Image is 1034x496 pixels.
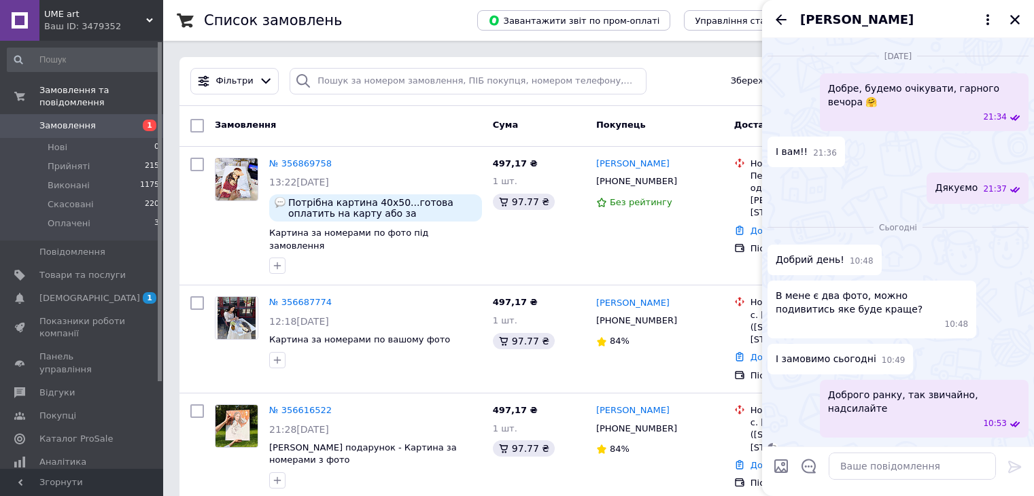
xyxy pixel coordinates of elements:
[684,10,810,31] button: Управління статусами
[493,423,517,433] span: 1 шт.
[269,442,457,465] a: [PERSON_NAME] подарунок - Картина за номерами з фото
[695,16,799,26] span: Управління статусами
[154,217,159,230] span: 3
[751,243,889,255] div: Післяплата
[734,120,835,130] span: Доставка та оплата
[1007,12,1023,28] button: Закрити
[39,387,75,399] span: Відгуки
[44,20,163,33] div: Ваш ID: 3479352
[610,336,630,346] span: 84%
[269,334,450,344] a: Картина за номерами по вашому фото
[596,297,670,310] a: [PERSON_NAME]
[493,120,518,130] span: Cума
[216,158,258,200] img: Фото товару
[143,120,156,131] span: 1
[593,312,680,330] div: [PHONE_NUMBER]
[882,355,906,366] span: 10:49 12.08.2025
[493,176,517,186] span: 1 шт.
[39,410,76,422] span: Покупці
[39,351,126,375] span: Панель управління
[7,48,160,72] input: Пошук
[731,75,823,88] span: Збережені фільтри:
[269,424,329,435] span: 21:28[DATE]
[751,477,889,489] div: Післяплата
[143,292,156,304] span: 1
[593,173,680,190] div: [PHONE_NUMBER]
[215,404,258,448] a: Фото товару
[850,255,874,267] span: 10:48 12.08.2025
[145,160,159,173] span: 215
[48,179,90,192] span: Виконані
[935,181,978,195] span: Дякуємо
[204,12,342,29] h1: Список замовлень
[39,246,105,258] span: Повідомлення
[800,11,914,29] span: [PERSON_NAME]
[610,197,672,207] span: Без рейтингу
[773,12,789,28] button: Назад
[945,319,969,330] span: 10:48 12.08.2025
[269,177,329,188] span: 13:22[DATE]
[477,10,670,31] button: Завантажити звіт по пром-оплаті
[493,158,538,169] span: 497,17 ₴
[768,49,1029,63] div: 31.07.2025
[290,68,647,94] input: Пошук за номером замовлення, ПІБ покупця, номером телефону, Email, номером накладної
[751,417,889,454] div: с. [GEOGRAPHIC_DATA] ([STREET_ADDRESS]: вул. [STREET_ADDRESS]
[39,315,126,340] span: Показники роботи компанії
[776,352,876,366] span: І замовимо сьогодні
[269,405,332,415] a: № 356616522
[751,404,889,417] div: Нова Пошта
[275,197,286,208] img: :speech_balloon:
[879,51,918,63] span: [DATE]
[269,228,428,251] a: Картина за номерами по фото під замовлення
[751,352,800,362] a: Додати ЕН
[215,296,258,340] a: Фото товару
[39,120,96,132] span: Замовлення
[776,145,808,159] span: І вам!!
[828,82,1020,109] span: Добре, будемо очікувати, гарного вечора 🤗
[768,220,1029,234] div: 12.08.2025
[39,269,126,281] span: Товари та послуги
[216,75,254,88] span: Фільтри
[39,84,163,109] span: Замовлення та повідомлення
[48,217,90,230] span: Оплачені
[288,197,477,219] span: Потрібна картина 40х50...готова оплатить на карту або за реквізитами...переживаю получится такое ...
[145,198,159,211] span: 220
[751,460,800,470] a: Додати ЕН
[44,8,146,20] span: UME art
[983,418,1007,429] span: 10:53 12.08.2025
[493,315,517,325] span: 1 шт.
[493,194,555,210] div: 97.77 ₴
[269,158,332,169] a: № 356869758
[488,14,659,26] span: Завантажити звіт по пром-оплаті
[776,289,968,316] span: В мене є два фото, можно подивитись яке буде краще?
[269,297,332,307] a: № 356687774
[983,111,1007,123] span: 21:34 31.07.2025
[218,297,256,339] img: Фото товару
[751,158,889,170] div: Нова Пошта
[493,297,538,307] span: 497,17 ₴
[610,444,630,454] span: 84%
[48,141,67,154] span: Нові
[493,405,538,415] span: 497,17 ₴
[216,405,258,447] img: Фото товару
[983,183,1007,195] span: 21:37 31.07.2025
[269,316,329,327] span: 12:18[DATE]
[596,120,646,130] span: Покупець
[776,253,844,267] span: Добрий день!
[751,296,889,308] div: Нова Пошта
[48,198,94,211] span: Скасовані
[751,370,889,382] div: Післяплата
[140,179,159,192] span: 1175
[493,440,555,457] div: 97.77 ₴
[593,420,680,438] div: [PHONE_NUMBER]
[493,333,555,349] div: 97.77 ₴
[39,433,113,445] span: Каталог ProSale
[813,147,837,159] span: 21:36 31.07.2025
[39,292,140,304] span: [DEMOGRAPHIC_DATA]
[828,388,1020,415] span: Доброго ранку, так звичайно, надсилайте
[874,222,923,234] span: Сьогодні
[800,11,996,29] button: [PERSON_NAME]
[154,141,159,154] span: 0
